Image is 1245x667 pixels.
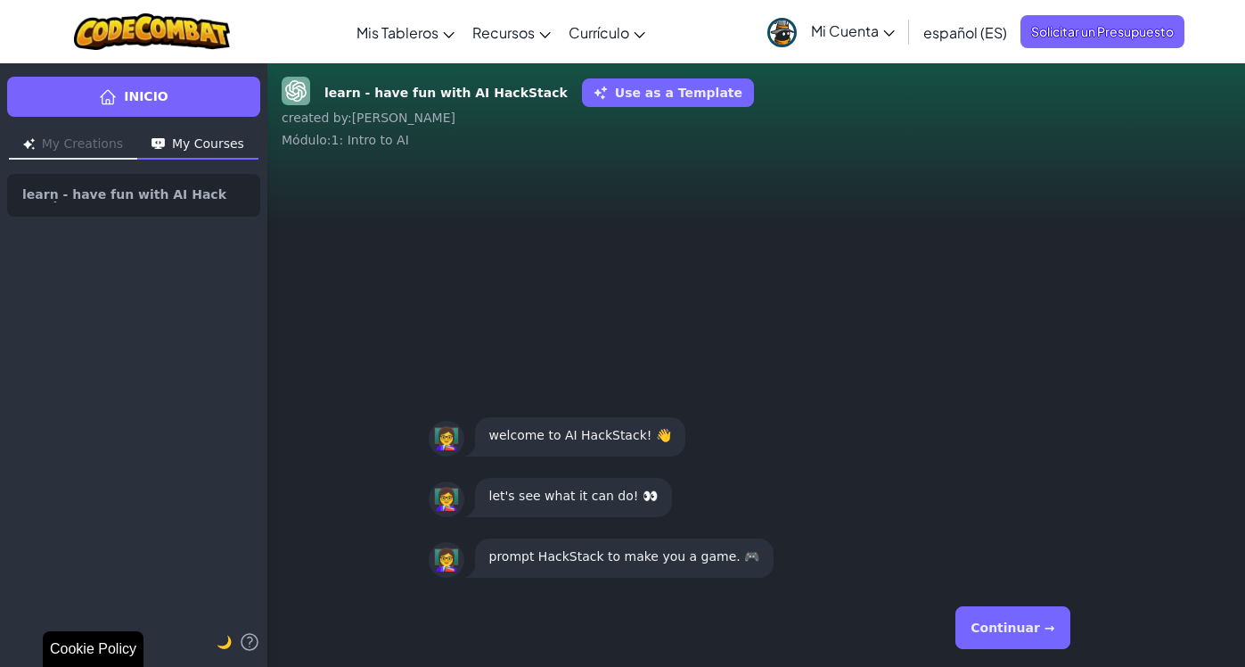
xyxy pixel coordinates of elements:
[429,542,464,578] div: 👩‍🏫
[9,131,137,160] button: My Creations
[1020,15,1184,48] a: Solicitar un Presupuesto
[7,77,260,117] a: Inicio
[767,18,797,47] img: avatar
[811,21,895,40] span: Mi Cuenta
[356,23,438,42] span: Mis Tableros
[74,13,230,50] img: CodeCombat logo
[429,482,464,517] div: 👩‍🏫
[348,8,463,56] a: Mis Tableros
[472,23,535,42] span: Recursos
[324,84,568,103] strong: learn - have fun with AI HackStack
[152,138,165,150] img: Icon
[282,77,310,105] img: GPT-4
[23,138,35,150] img: Icon
[22,188,231,202] span: learn - have fun with AI HackStack
[463,8,560,56] a: Recursos
[124,87,168,106] span: Inicio
[282,131,1231,149] div: Módulo : 1: Intro to AI
[560,8,654,56] a: Currículo
[429,421,464,457] div: 👩‍🏫
[43,631,143,667] div: Cookie Policy
[217,635,232,649] span: 🌙
[217,631,232,653] button: 🌙
[489,546,760,567] p: prompt HackStack to make you a game. 🎮
[282,111,455,125] span: created by : [PERSON_NAME]
[923,23,1007,42] span: español (ES)
[569,23,629,42] span: Currículo
[582,78,754,107] button: Use as a Template
[137,131,258,160] button: My Courses
[914,8,1016,56] a: español (ES)
[7,174,260,217] a: learn - have fun with AI HackStack
[955,606,1069,649] button: Continuar →
[489,485,658,506] p: let's see what it can do! 👀
[489,424,671,446] p: welcome to AI HackStack! 👋
[758,4,904,60] a: Mi Cuenta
